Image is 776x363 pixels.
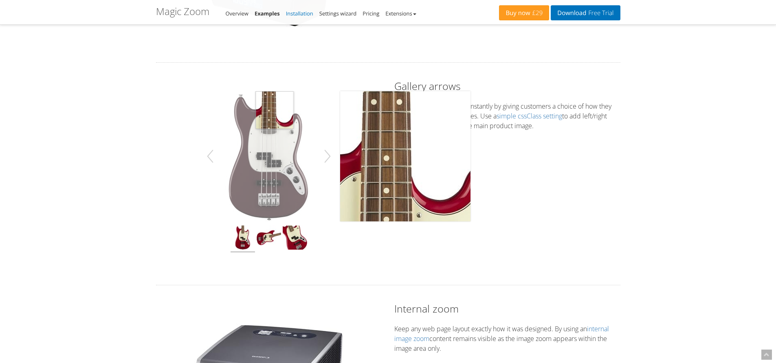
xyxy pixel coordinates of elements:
[204,145,217,168] button: Previous
[204,91,334,221] img: fender-01.jpg
[156,6,209,17] h1: Magic Zoom
[394,324,609,343] a: internal image zoom
[319,10,357,17] a: Settings wizard
[286,10,313,17] a: Installation
[226,10,248,17] a: Overview
[231,225,255,252] img: fender-01.jpg
[394,324,620,353] p: Keep any web page layout exactly how it was designed. By using an content remains visible as the ...
[283,225,307,252] img: fender-03.jpg
[586,10,613,16] span: Free Trial
[530,10,543,16] span: £29
[394,302,620,316] h2: Internal zoom
[497,112,562,120] a: simple cssClass setting
[363,10,379,17] a: Pricing
[255,10,280,17] a: Examples
[394,79,620,93] h2: Gallery arrows
[551,5,620,20] a: DownloadFree Trial
[394,101,620,131] p: Improve user experience instantly by giving customers a choice of how they browse your product im...
[499,5,549,20] a: Buy now£29
[321,145,334,168] button: Next
[385,10,416,17] a: Extensions
[257,225,281,252] img: fender-02.jpg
